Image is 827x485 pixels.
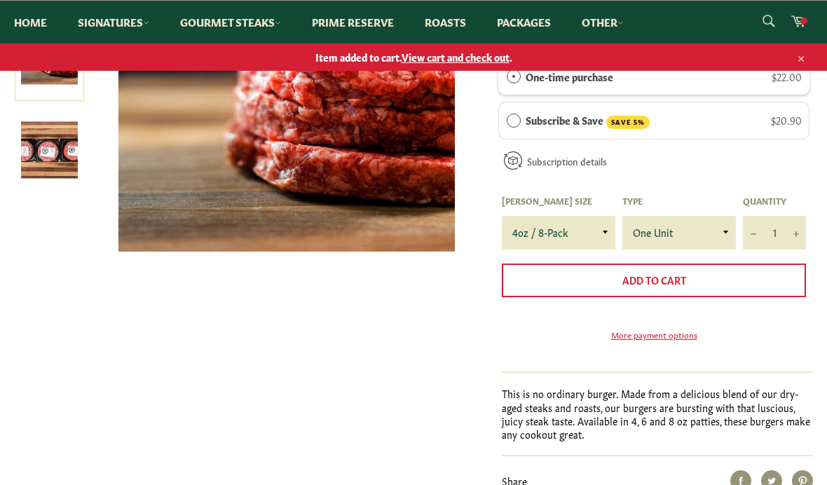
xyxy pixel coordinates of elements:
[502,264,806,297] button: Add to Cart
[526,69,613,84] label: One-time purchase
[785,216,806,250] button: Increase item quantity by one
[507,112,521,128] div: Subscribe & Save
[298,1,408,43] a: Prime Reserve
[507,69,521,84] div: One-time purchase
[772,69,802,83] span: $22.00
[166,1,295,43] a: Gourmet Steaks
[502,195,615,207] label: [PERSON_NAME] Size
[21,122,78,179] img: Signature Dry-Aged Burger Pack
[771,113,802,127] span: $20.90
[568,1,638,43] a: Other
[502,329,806,341] a: More payment options
[743,216,764,250] button: Reduce item quantity by one
[411,1,480,43] a: Roasts
[743,195,806,207] label: Quantity
[622,195,736,207] label: Type
[502,387,813,441] p: This is no ordinary burger. Made from a delicious blend of our dry-aged steaks and roasts, our bu...
[606,116,650,129] span: SAVE 5%
[622,273,686,287] span: Add to Cart
[483,1,565,43] a: Packages
[402,50,510,64] span: View cart and check out
[64,1,163,43] a: Signatures
[526,112,650,129] label: Subscribe & Save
